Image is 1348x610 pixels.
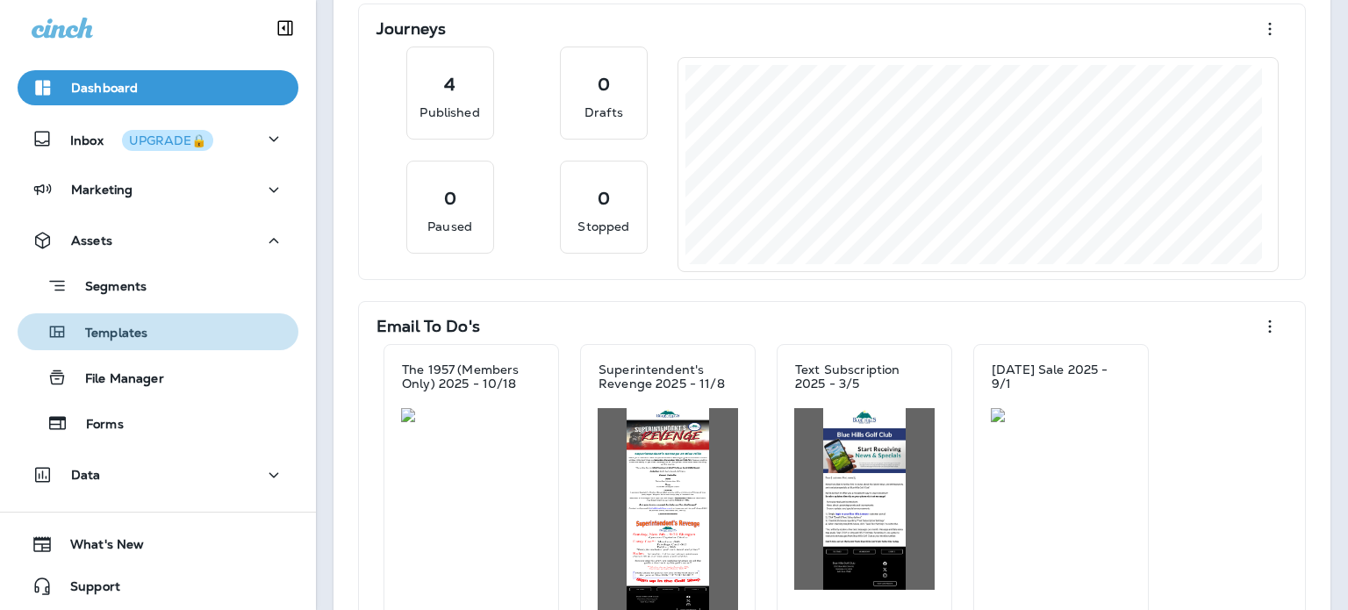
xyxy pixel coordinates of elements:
[68,417,124,434] p: Forms
[419,104,479,121] p: Published
[18,405,298,441] button: Forms
[18,223,298,258] button: Assets
[18,359,298,396] button: File Manager
[71,468,101,482] p: Data
[122,130,213,151] button: UPGRADE🔒
[261,11,310,46] button: Collapse Sidebar
[444,190,456,207] p: 0
[68,279,147,297] p: Segments
[402,362,541,391] p: The 1957 (Members Only) 2025 - 10/18
[71,233,112,248] p: Assets
[577,218,629,235] p: Stopped
[18,457,298,492] button: Data
[18,121,298,156] button: InboxUPGRADE🔒
[427,218,472,235] p: Paused
[18,172,298,207] button: Marketing
[71,183,133,197] p: Marketing
[53,537,144,558] span: What's New
[70,130,213,148] p: Inbox
[18,70,298,105] button: Dashboard
[18,527,298,562] button: What's New
[71,81,138,95] p: Dashboard
[376,20,446,38] p: Journeys
[18,267,298,305] button: Segments
[444,75,455,93] p: 4
[68,371,164,388] p: File Manager
[18,569,298,604] button: Support
[376,318,480,335] p: Email To Do's
[584,104,623,121] p: Drafts
[599,362,737,391] p: Superintendent's Revenge 2025 - 11/8
[53,579,120,600] span: Support
[794,408,935,590] img: ef5e6631-b997-4676-8e96-9e057e2f2b46.jpg
[991,408,1131,422] img: 0af852b8-a6c5-42a2-ab40-49674561133d.jpg
[598,190,610,207] p: 0
[18,313,298,350] button: Templates
[68,326,147,342] p: Templates
[992,362,1130,391] p: [DATE] Sale 2025 - 9/1
[598,75,610,93] p: 0
[795,362,934,391] p: Text Subscription 2025 - 3/5
[129,134,206,147] div: UPGRADE🔒
[401,408,541,422] img: defed8de-8199-427d-8fe2-1c77b2c2acd2.jpg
